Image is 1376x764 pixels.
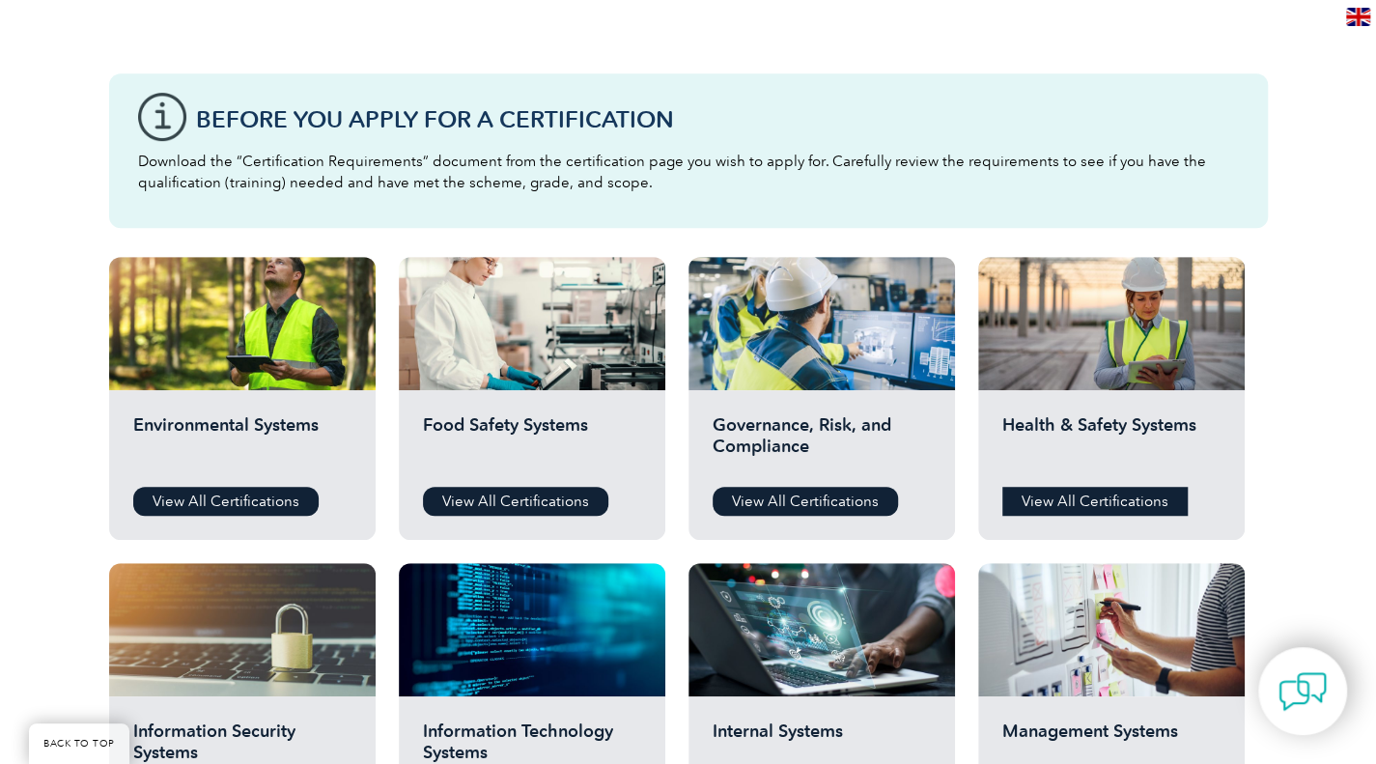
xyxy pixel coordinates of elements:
[133,487,319,516] a: View All Certifications
[1346,8,1370,26] img: en
[1278,667,1327,716] img: contact-chat.png
[196,107,1239,131] h3: Before You Apply For a Certification
[1002,414,1221,472] h2: Health & Safety Systems
[713,487,898,516] a: View All Certifications
[423,487,608,516] a: View All Certifications
[138,151,1239,193] p: Download the “Certification Requirements” document from the certification page you wish to apply ...
[133,414,351,472] h2: Environmental Systems
[1002,487,1188,516] a: View All Certifications
[713,414,931,472] h2: Governance, Risk, and Compliance
[423,414,641,472] h2: Food Safety Systems
[29,723,129,764] a: BACK TO TOP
